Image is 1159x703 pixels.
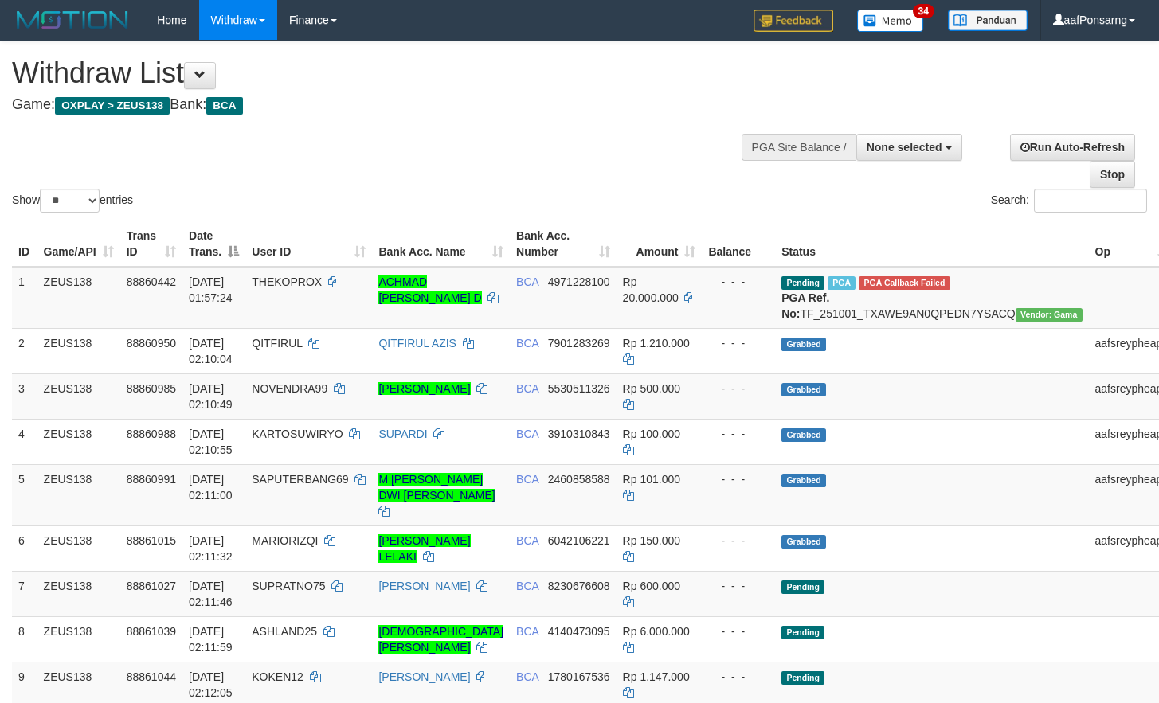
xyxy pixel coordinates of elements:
[37,419,120,464] td: ZEUS138
[708,669,769,685] div: - - -
[781,580,824,594] span: Pending
[189,473,233,502] span: [DATE] 02:11:00
[708,381,769,396] div: - - -
[623,337,690,350] span: Rp 1.210.000
[127,473,176,486] span: 88860991
[1034,189,1147,213] input: Search:
[781,474,826,487] span: Grabbed
[189,625,233,654] span: [DATE] 02:11:59
[991,189,1147,213] label: Search:
[252,580,325,592] span: SUPRATNO75
[1010,134,1135,161] a: Run Auto-Refresh
[252,670,303,683] span: KOKEN12
[206,97,242,115] span: BCA
[189,428,233,456] span: [DATE] 02:10:55
[708,426,769,442] div: - - -
[516,275,538,288] span: BCA
[189,275,233,304] span: [DATE] 01:57:24
[856,134,962,161] button: None selected
[378,382,470,395] a: [PERSON_NAME]
[127,625,176,638] span: 88861039
[12,373,37,419] td: 3
[55,97,170,115] span: OXPLAY > ZEUS138
[617,221,703,267] th: Amount: activate to sort column ascending
[252,625,317,638] span: ASHLAND25
[781,383,826,396] span: Grabbed
[378,428,427,440] a: SUPARDI
[548,670,610,683] span: Copy 1780167536 to clipboard
[781,535,826,549] span: Grabbed
[127,275,176,288] span: 88860442
[127,670,176,683] span: 88861044
[516,428,538,440] span: BCA
[189,337,233,365] span: [DATE] 02:10:04
[516,337,538,350] span: BCA
[37,616,120,662] td: ZEUS138
[548,428,610,440] span: Copy 3910310843 to clipboard
[189,580,233,608] span: [DATE] 02:11:46
[708,335,769,351] div: - - -
[12,221,37,267] th: ID
[12,267,37,329] td: 1
[37,267,120,329] td: ZEUS138
[12,97,757,113] h4: Game: Bank:
[252,534,318,547] span: MARIORIZQI
[859,276,950,290] span: PGA Error
[378,534,470,563] a: [PERSON_NAME] LELAKI
[708,274,769,290] div: - - -
[781,626,824,639] span: Pending
[548,580,610,592] span: Copy 8230676608 to clipboard
[781,671,824,685] span: Pending
[40,189,100,213] select: Showentries
[742,134,856,161] div: PGA Site Balance /
[12,571,37,616] td: 7
[37,328,120,373] td: ZEUS138
[127,337,176,350] span: 88860950
[12,419,37,464] td: 4
[12,616,37,662] td: 8
[623,534,680,547] span: Rp 150.000
[189,382,233,411] span: [DATE] 02:10:49
[372,221,510,267] th: Bank Acc. Name: activate to sort column ascending
[127,428,176,440] span: 88860988
[623,625,690,638] span: Rp 6.000.000
[708,623,769,639] div: - - -
[182,221,245,267] th: Date Trans.: activate to sort column descending
[12,328,37,373] td: 2
[189,534,233,563] span: [DATE] 02:11:32
[708,471,769,487] div: - - -
[189,670,233,699] span: [DATE] 02:12:05
[754,10,833,32] img: Feedback.jpg
[12,57,757,89] h1: Withdraw List
[252,473,348,486] span: SAPUTERBANG69
[12,189,133,213] label: Show entries
[378,670,470,683] a: [PERSON_NAME]
[775,221,1088,267] th: Status
[623,428,680,440] span: Rp 100.000
[548,534,610,547] span: Copy 6042106221 to clipboard
[252,275,322,288] span: THEKOPROX
[516,625,538,638] span: BCA
[516,473,538,486] span: BCA
[516,382,538,395] span: BCA
[623,580,680,592] span: Rp 600.000
[378,625,503,654] a: [DEMOGRAPHIC_DATA][PERSON_NAME]
[548,382,610,395] span: Copy 5530511326 to clipboard
[516,580,538,592] span: BCA
[127,382,176,395] span: 88860985
[252,337,302,350] span: QITFIRUL
[948,10,1028,31] img: panduan.png
[775,267,1088,329] td: TF_251001_TXAWE9AN0QPEDN7YSACQ
[127,534,176,547] span: 88861015
[781,338,826,351] span: Grabbed
[37,464,120,525] td: ZEUS138
[245,221,372,267] th: User ID: activate to sort column ascending
[708,578,769,594] div: - - -
[516,670,538,683] span: BCA
[867,141,942,154] span: None selected
[120,221,182,267] th: Trans ID: activate to sort column ascending
[623,670,690,683] span: Rp 1.147.000
[378,275,481,304] a: ACHMAD [PERSON_NAME] D
[12,8,133,32] img: MOTION_logo.png
[252,382,327,395] span: NOVENDRA99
